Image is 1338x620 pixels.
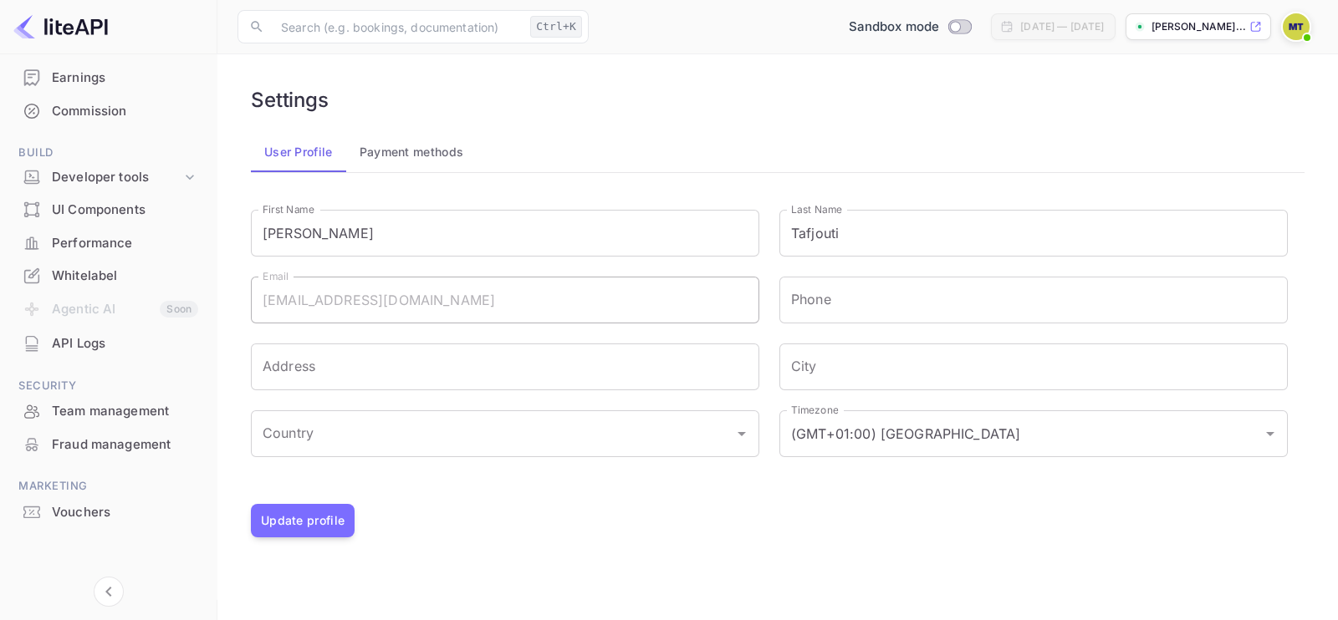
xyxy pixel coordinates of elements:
a: Commission [10,95,207,126]
div: Whitelabel [52,267,198,286]
button: User Profile [251,132,346,172]
div: API Logs [52,334,198,353]
div: Fraud management [52,435,198,455]
button: Collapse navigation [94,577,124,607]
div: UI Components [52,201,198,220]
input: Search (e.g. bookings, documentation) [271,10,523,43]
div: Developer tools [52,168,181,187]
label: First Name [263,202,314,216]
a: Team management [10,395,207,426]
input: First Name [251,210,759,257]
a: Fraud management [10,429,207,460]
div: Developer tools [10,163,207,192]
input: Last Name [779,210,1288,257]
div: Earnings [10,62,207,94]
button: Update profile [251,504,355,537]
input: Email [251,277,759,323]
div: Earnings [52,69,198,88]
input: Country [258,418,727,450]
a: API Logs [10,328,207,358]
span: Marketing [10,477,207,495]
div: Commission [10,95,207,128]
span: Build [10,144,207,162]
div: Commission [52,102,198,121]
input: Address [251,343,759,390]
div: account-settings tabs [251,132,1305,172]
div: API Logs [10,328,207,360]
a: Performance [10,227,207,258]
a: Earnings [10,62,207,93]
div: Switch to Production mode [842,18,978,37]
h6: Settings [251,88,329,112]
div: Performance [10,227,207,260]
a: Whitelabel [10,260,207,291]
div: Ctrl+K [530,16,582,38]
button: Open [730,422,753,445]
div: Fraud management [10,429,207,461]
img: Mohamed Tafjouti [1283,13,1310,40]
a: Vouchers [10,496,207,527]
input: phone [779,277,1288,323]
button: Open [1259,422,1282,445]
div: Vouchers [10,496,207,529]
div: Vouchers [52,503,198,522]
div: Team management [52,402,198,421]
div: Whitelabel [10,260,207,292]
label: Timezone [791,403,838,417]
div: [DATE] — [DATE] [1020,19,1104,34]
p: [PERSON_NAME]... [1152,19,1246,34]
label: Last Name [791,202,842,216]
label: Email [263,269,289,283]
input: City [779,343,1288,390]
button: Payment methods [346,132,477,172]
div: UI Components [10,194,207,226]
span: Sandbox mode [849,18,940,37]
img: LiteAPI logo [13,13,108,40]
span: Security [10,377,207,395]
a: UI Components [10,194,207,225]
div: Performance [52,234,198,253]
div: Team management [10,395,207,428]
